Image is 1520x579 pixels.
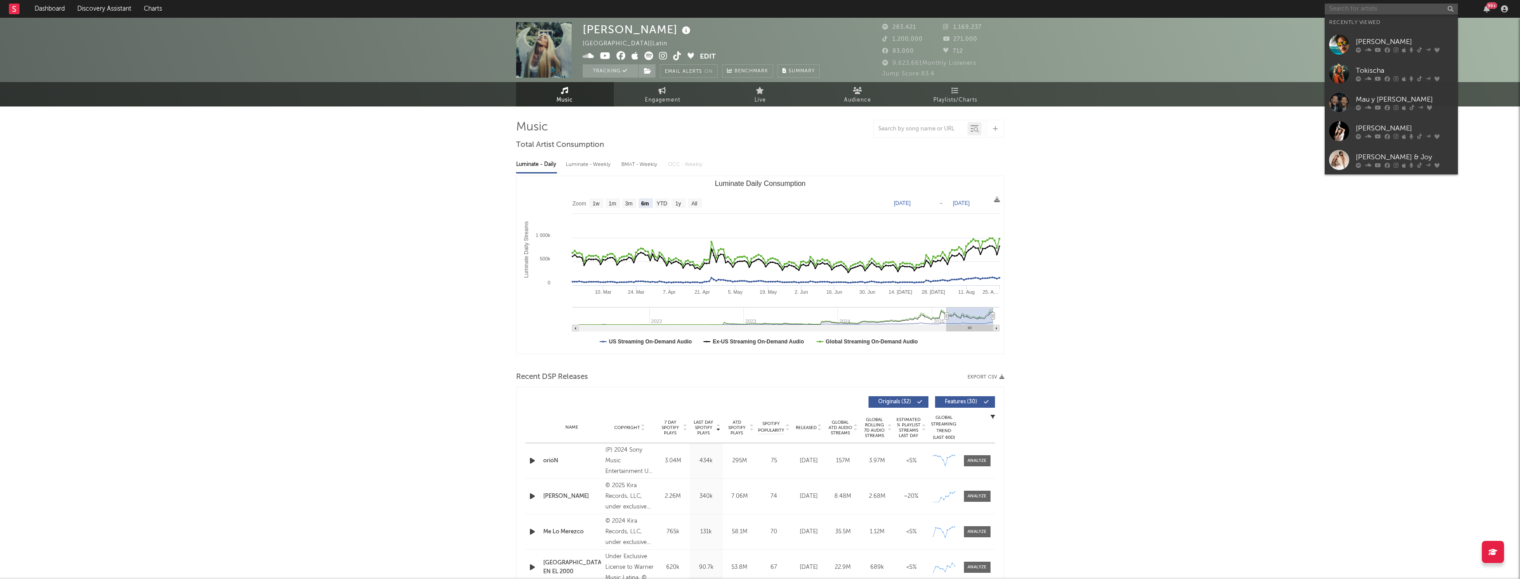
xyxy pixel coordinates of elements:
button: Features(30) [935,396,995,408]
div: [DATE] [794,563,824,572]
div: 434k [692,457,721,465]
span: 83,000 [882,48,914,54]
text: [DATE] [953,200,970,206]
div: BMAT - Weekly [621,157,659,172]
text: 3m [625,201,632,207]
div: [PERSON_NAME] & Joy [1356,152,1453,162]
div: 3.97M [862,457,892,465]
div: <5% [896,563,926,572]
div: 8.48M [828,492,858,501]
div: 22.9M [828,563,858,572]
text: 16. Jun [826,289,842,295]
a: Audience [809,82,907,106]
input: Search by song name or URL [874,126,967,133]
div: Recently Viewed [1329,17,1453,28]
a: [PERSON_NAME] [1325,30,1458,59]
div: Luminate - Weekly [566,157,612,172]
text: 25. A… [982,289,998,295]
text: YTD [656,201,667,207]
span: Global ATD Audio Streams [828,420,853,436]
text: → [938,200,944,206]
div: 3.04M [659,457,687,465]
div: [DATE] [794,457,824,465]
span: 1,169,237 [943,24,982,30]
div: 2.68M [862,492,892,501]
span: Recent DSP Releases [516,372,588,382]
span: Music [557,95,573,106]
text: 1 000k [535,232,550,238]
a: [PERSON_NAME] [1325,117,1458,146]
text: 11. Aug [958,289,974,295]
div: <5% [896,457,926,465]
span: Playlists/Charts [933,95,977,106]
span: 9,623,661 Monthly Listeners [882,60,976,66]
text: 5. May [728,289,743,295]
text: Global Streaming On-Demand Audio [825,339,918,345]
text: 6m [641,201,648,207]
span: 712 [943,48,963,54]
div: 620k [659,563,687,572]
div: 2.26M [659,492,687,501]
div: orióN [543,457,601,465]
div: [GEOGRAPHIC_DATA] EN EL 2000 [543,559,601,576]
text: 30. Jun [859,289,875,295]
text: US Streaming On-Demand Audio [609,339,692,345]
button: Export CSV [967,374,1004,380]
div: [GEOGRAPHIC_DATA] | Latin [583,39,678,49]
button: Edit [700,51,716,63]
span: 271,000 [943,36,977,42]
div: (P) 2024 Sony Music Entertainment US Latin LLC [605,445,654,477]
text: [DATE] [894,200,911,206]
span: Copyright [614,425,640,430]
span: Global Rolling 7D Audio Streams [862,417,887,438]
input: Search for artists [1325,4,1458,15]
text: All [691,201,697,207]
text: 21. Apr [694,289,710,295]
span: Spotify Popularity [758,421,784,434]
a: Me Lo Merezco [543,528,601,536]
span: Features ( 30 ) [941,399,982,405]
div: 689k [862,563,892,572]
button: 99+ [1484,5,1490,12]
div: 70 [758,528,790,536]
div: 295M [725,457,754,465]
text: Ex-US Streaming On-Demand Audio [712,339,804,345]
button: Summary [778,64,820,78]
span: Estimated % Playlist Streams Last Day [896,417,921,438]
span: Live [754,95,766,106]
div: 75 [758,457,790,465]
span: Audience [844,95,871,106]
a: Live [711,82,809,106]
div: 99 + [1486,2,1497,9]
span: Released [796,425,817,430]
button: Email AlertsOn [660,64,718,78]
a: Engagement [614,82,711,106]
text: 2. Jun [794,289,808,295]
a: [PERSON_NAME] [543,492,601,501]
text: 24. Mar [628,289,644,295]
svg: Luminate Daily Consumption [517,176,1004,354]
div: 157M [828,457,858,465]
div: Global Streaming Trend (Last 60D) [931,414,957,441]
div: Name [543,424,601,431]
div: 340k [692,492,721,501]
div: [PERSON_NAME] [1356,36,1453,47]
div: 7.06M [725,492,754,501]
span: Originals ( 32 ) [874,399,915,405]
text: Luminate Daily Streams [523,221,529,278]
text: 1y [675,201,681,207]
button: Tracking [583,64,638,78]
div: © 2024 Kira Records, LLC, under exclusive license to Warner Music Latina Inc. [605,516,654,548]
div: Luminate - Daily [516,157,557,172]
div: Tokischa [1356,65,1453,76]
span: Jump Score: 83.4 [882,71,935,77]
div: <5% [896,528,926,536]
div: 35.5M [828,528,858,536]
div: ~ 20 % [896,492,926,501]
div: 131k [692,528,721,536]
span: ATD Spotify Plays [725,420,749,436]
span: Engagement [645,95,680,106]
div: [DATE] [794,492,824,501]
span: Last Day Spotify Plays [692,420,715,436]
